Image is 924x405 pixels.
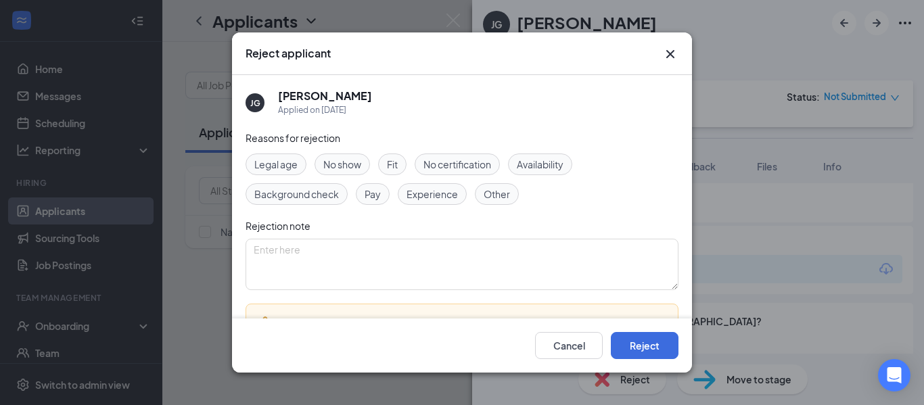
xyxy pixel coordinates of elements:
[662,46,678,62] button: Close
[278,89,372,103] h5: [PERSON_NAME]
[878,359,910,391] div: Open Intercom Messenger
[407,187,458,201] span: Experience
[611,332,678,359] button: Reject
[365,187,381,201] span: Pay
[517,157,563,172] span: Availability
[535,332,603,359] button: Cancel
[662,46,678,62] svg: Cross
[246,220,310,232] span: Rejection note
[484,187,510,201] span: Other
[323,157,361,172] span: No show
[246,132,340,144] span: Reasons for rejection
[257,315,273,331] svg: Warning
[423,157,491,172] span: No certification
[278,103,372,117] div: Applied on [DATE]
[254,157,298,172] span: Legal age
[254,187,339,201] span: Background check
[387,157,398,172] span: Fit
[250,97,260,108] div: JG
[246,46,331,61] h3: Reject applicant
